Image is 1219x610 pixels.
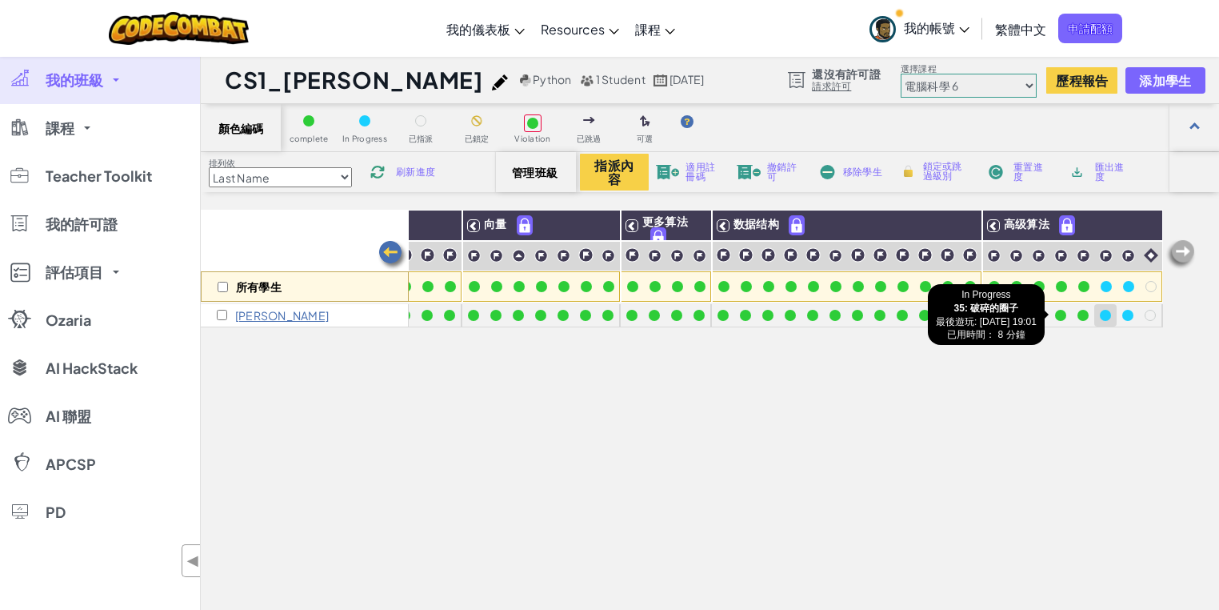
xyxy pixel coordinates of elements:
img: MultipleUsers.png [580,74,594,86]
img: IconPaidLevel.svg [1060,216,1074,235]
span: 数据结构 [733,216,779,231]
img: python.png [520,74,532,86]
span: Teacher Toolkit [46,169,152,183]
span: 我的班級 [46,73,103,87]
span: 1 Student [596,72,645,86]
span: 已跳過 [577,134,602,143]
img: IconChallengeLevel.svg [1054,249,1068,263]
span: ◀ [186,549,200,572]
img: IconPaidLevel.svg [518,216,532,235]
label: 選擇課程 [901,62,1037,75]
span: AI 聯盟 [46,409,91,423]
a: 請求許可 [812,80,880,93]
img: IconChallengeLevel.svg [829,249,842,263]
img: IconChallengeLevel.svg [1009,249,1023,263]
img: IconChallengeLevel.svg [738,247,753,263]
span: Python [533,72,571,86]
img: IconChallengeLevel.svg [917,247,933,263]
span: Resources [541,21,605,38]
img: IconReload.svg [364,162,391,183]
span: 重置進度 [1013,163,1051,182]
img: IconChallengeLevel.svg [648,249,661,263]
img: calendar.svg [653,74,668,86]
img: IconChallengeLevel.svg [716,247,731,263]
a: 我的帳號 [861,3,977,54]
span: 可選 [637,134,653,143]
img: IconChallengeLevel.svg [1032,249,1045,263]
span: 向量 [484,216,506,231]
img: IconChallengeLevel.svg [1121,249,1135,263]
img: IconChallengeLevel.svg [693,249,706,263]
img: IconChallengeLevel.svg [420,247,435,263]
span: 更多算法 [642,214,688,228]
span: 評估項目 [46,265,103,279]
span: 匯出進度 [1095,163,1133,182]
img: Arrow_Left_Inactive.png [1165,239,1197,271]
span: 已指派 [409,134,434,143]
img: IconChallengeLevel.svg [490,249,503,263]
div: In Progress 最後遊玩: [DATE] 19:01 已用時間： 8 分鐘 [928,284,1045,345]
span: 鎖定或跳過級別 [923,162,970,181]
img: IconHint.svg [681,115,693,128]
img: IconPracticeLevel.svg [512,249,526,263]
a: 課程 [627,7,683,50]
img: IconLicenseRevoke.svg [737,165,761,179]
a: 我的儀表板 [438,7,533,50]
img: IconChallengeLevel.svg [1077,249,1090,263]
span: 顏色編碼 [218,122,264,134]
button: 歷程報告 [1046,67,1117,94]
img: IconChallengeLevel.svg [578,247,594,263]
img: IconChallengeLevel.svg [805,247,821,263]
span: Ozaria [46,313,91,327]
img: IconRemoveStudents.svg [818,165,837,179]
span: [DATE] [669,72,704,86]
span: 管理班級 [512,166,559,179]
img: IconChallengeLevel.svg [670,249,684,263]
img: IconIntro.svg [1144,248,1158,263]
span: 適用註冊碼 [685,163,722,182]
span: 高级算法 [1004,216,1049,231]
img: IconChallengeLevel.svg [625,247,640,263]
img: IconChallengeLevel.svg [442,247,458,263]
img: IconReset.svg [985,165,1008,179]
img: CodeCombat logo [109,12,249,45]
span: 已鎖定 [465,134,490,143]
img: IconSkippedLevel.svg [583,117,595,123]
span: In Progress [342,134,387,143]
img: IconLicenseApply.svg [656,165,680,179]
img: IconChallengeLevel.svg [534,249,548,263]
a: 申請配額 [1058,14,1122,43]
img: Arrow_Left.png [377,239,409,271]
a: Resources [533,7,627,50]
span: complete [290,134,329,143]
img: IconChallengeLevel.svg [1099,249,1113,263]
span: 繁體中文 [995,21,1046,38]
img: IconChallengeLevel.svg [987,249,1001,263]
h1: CS1_[PERSON_NAME] [225,65,484,95]
span: 我的帳號 [904,19,969,36]
p: 所有學生 [236,280,282,293]
img: IconChallengeLevel.svg [873,247,888,263]
img: IconChallengeLevel.svg [602,249,615,263]
span: Violation [514,134,550,143]
button: 添加學生 [1125,67,1205,94]
img: IconChallengeLevel.svg [895,247,910,263]
span: 撤銷許可 [767,163,804,182]
img: IconPaidLevel.svg [789,216,804,235]
img: IconChallengeLevel.svg [940,247,955,263]
img: avatar [869,16,896,42]
img: IconChallengeLevel.svg [557,249,570,263]
span: 我的儀表板 [446,21,510,38]
img: IconChallengeLevel.svg [761,247,776,263]
img: IconOptionalLevel.svg [640,115,650,128]
span: 課程 [46,121,74,135]
span: 刷新進度 [396,167,435,177]
img: IconChallengeLevel.svg [467,249,481,263]
span: 課程 [635,21,661,38]
img: IconChallengeLevel.svg [850,247,865,263]
img: iconPencil.svg [492,74,508,90]
span: AI HackStack [46,361,138,375]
